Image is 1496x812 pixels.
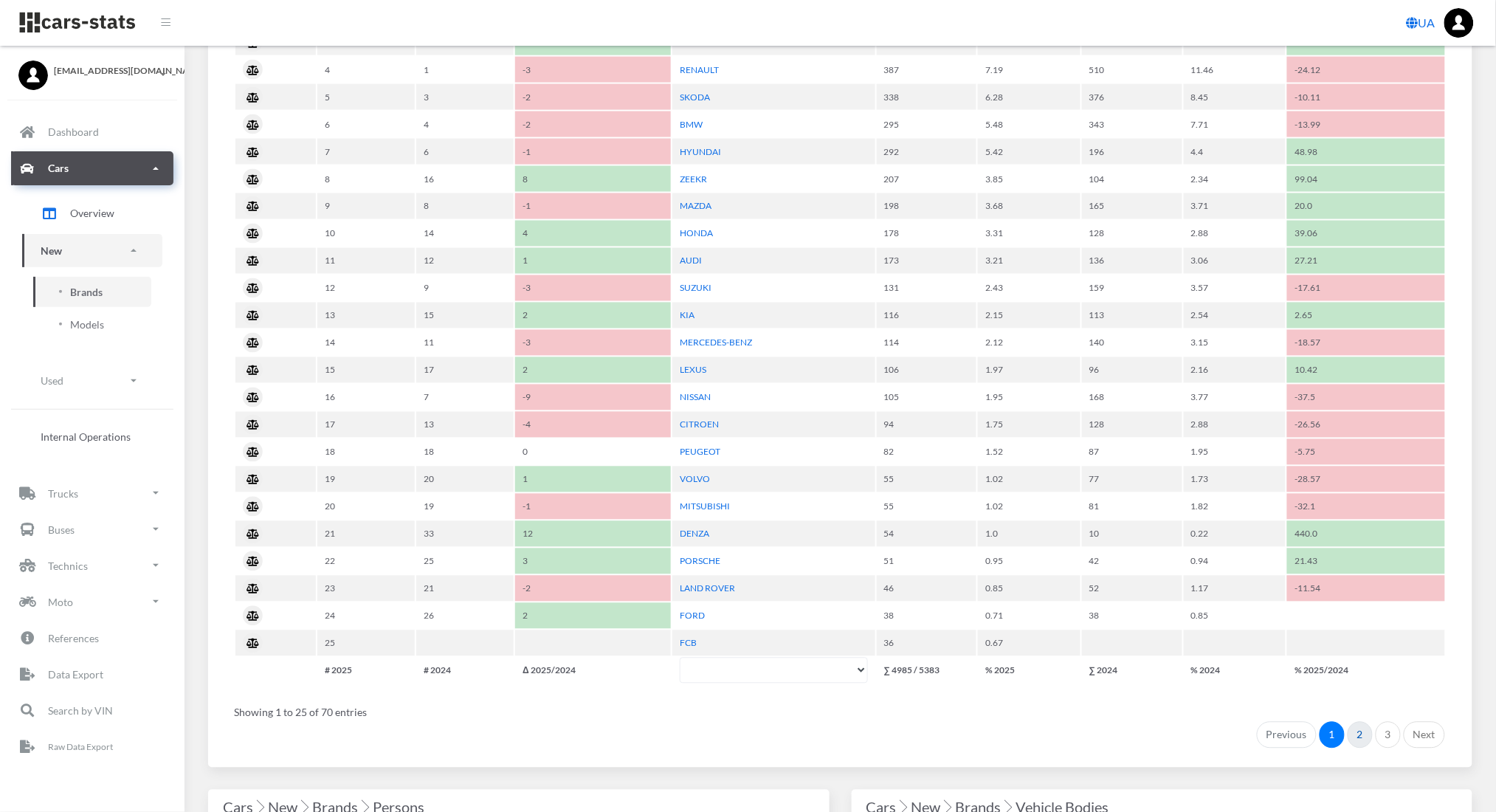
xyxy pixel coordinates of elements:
[1287,330,1445,356] td: -18.57
[515,439,671,465] td: 0
[1320,722,1345,749] a: 1
[978,330,1080,356] td: 2.12
[515,494,671,520] td: -1
[317,57,415,83] td: 4
[515,57,671,83] td: -3
[317,221,415,247] td: 10
[680,37,740,48] a: VOLKSWAGEN
[1184,84,1286,110] td: 8.45
[11,693,173,727] a: Search by VIN
[11,151,173,185] a: Cars
[1082,275,1182,301] td: 159
[515,412,671,438] td: -4
[416,139,514,165] td: 6
[1404,722,1445,749] a: Next
[416,357,514,383] td: 17
[1184,221,1286,247] td: 2.88
[416,412,514,438] td: 13
[978,385,1080,410] td: 1.95
[317,248,415,274] td: 11
[877,193,977,219] td: 198
[1184,57,1286,83] td: 11.46
[877,84,977,110] td: 338
[1184,385,1286,410] td: 3.77
[70,205,114,221] span: Overview
[317,166,415,192] td: 8
[41,429,131,444] span: Internal Operations
[1082,84,1182,110] td: 376
[680,419,719,430] a: CITROEN
[978,303,1080,328] td: 2.15
[978,603,1080,629] td: 0.71
[234,696,1447,720] div: Showing 1 to 25 of 70 entries
[1401,8,1441,38] a: UA
[1287,221,1445,247] td: 39.06
[877,576,977,602] td: 46
[978,248,1080,274] td: 3.21
[877,57,977,83] td: 387
[416,84,514,110] td: 3
[317,658,415,684] th: # 2025
[877,166,977,192] td: 207
[1287,166,1445,192] td: 99.04
[41,241,62,260] p: New
[48,123,99,141] p: Dashboard
[317,357,415,383] td: 15
[877,330,977,356] td: 114
[978,467,1080,492] td: 1.02
[1082,57,1182,83] td: 510
[1082,439,1182,465] td: 87
[1287,467,1445,492] td: -28.57
[317,521,415,547] td: 21
[680,392,711,403] a: NISSAN
[22,195,162,232] a: Overview
[680,501,730,512] a: MITSUBISHI
[416,275,514,301] td: 9
[680,447,720,458] a: PEUGEOT
[978,111,1080,137] td: 5.48
[22,422,162,452] a: Internal Operations
[515,658,671,684] th: Δ 2025/2024
[1376,722,1401,749] a: 3
[680,255,702,266] a: AUDI
[1082,193,1182,219] td: 165
[1082,548,1182,574] td: 42
[680,228,713,239] a: HONDA
[515,603,671,629] td: 2
[317,412,415,438] td: 17
[1082,521,1182,547] td: 10
[1287,139,1445,165] td: 48.98
[48,665,103,684] p: Data Export
[416,576,514,602] td: 21
[877,603,977,629] td: 38
[1184,603,1286,629] td: 0.85
[877,111,977,137] td: 295
[416,303,514,328] td: 15
[877,275,977,301] td: 131
[515,330,671,356] td: -3
[978,439,1080,465] td: 1.52
[1287,111,1445,137] td: -13.99
[1444,8,1474,38] img: ...
[11,621,173,655] a: References
[680,310,694,321] a: KIA
[48,593,73,611] p: Moto
[877,548,977,574] td: 51
[1082,494,1182,520] td: 81
[1287,248,1445,274] td: 27.21
[317,193,415,219] td: 9
[18,11,137,34] img: navbar brand
[11,585,173,619] a: Moto
[70,317,104,332] span: Models
[680,337,752,348] a: MERCEDES-BENZ
[11,729,173,763] a: Raw Data Export
[48,159,69,177] p: Cars
[978,357,1080,383] td: 1.97
[1184,412,1286,438] td: 2.88
[680,64,719,75] a: RENAULT
[978,521,1080,547] td: 1.0
[515,166,671,192] td: 8
[1184,248,1286,274] td: 3.06
[416,521,514,547] td: 33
